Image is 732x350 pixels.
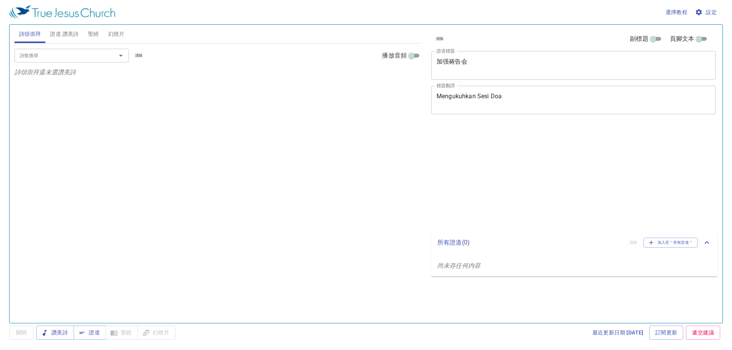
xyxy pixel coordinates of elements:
textarea: Mengukuhkan Sesi Doa [437,93,710,107]
a: 最近更新日期 [DATE] [589,326,647,340]
button: Open [116,50,126,61]
span: 頁腳文本 [670,34,695,43]
span: 清除 [436,35,444,42]
iframe: from-child [428,122,660,227]
span: 訂閱更新 [655,328,677,337]
span: 證道 讚美詩 [50,29,79,39]
div: 所有證道(0)清除加入至＂所有證道＂ [431,230,718,255]
span: 副標題 [630,34,648,43]
button: 選擇教程 [663,5,691,19]
span: 最近更新日期 [DATE] [592,328,644,337]
textarea: 加强祷告会 [437,58,710,72]
button: 加入至＂所有證道＂ [644,238,698,248]
span: 詩頌崇拜 [19,29,41,39]
span: 播放音頻 [382,51,407,60]
button: 證道 [74,326,106,340]
button: 清除 [431,34,448,43]
button: 讚美詩 [36,326,74,340]
button: 設定 [693,5,720,19]
p: 所有證道 ( 0 ) [437,238,623,247]
span: 遞交建議 [692,328,714,337]
span: 證道 [80,328,100,337]
span: 幻燈片 [108,29,125,39]
button: 清除 [130,51,148,60]
span: 設定 [697,8,717,17]
span: 選擇教程 [666,8,688,17]
span: 清除 [135,52,143,59]
img: True Jesus Church [9,5,115,19]
span: 聖經 [88,29,99,39]
i: 尚未存任何内容 [437,262,480,269]
a: 遞交建議 [686,326,720,340]
i: 詩頌崇拜還未選讚美詩 [14,69,76,76]
span: 加入至＂所有證道＂ [649,239,693,246]
span: 讚美詩 [42,328,68,337]
a: 訂閱更新 [649,326,684,340]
